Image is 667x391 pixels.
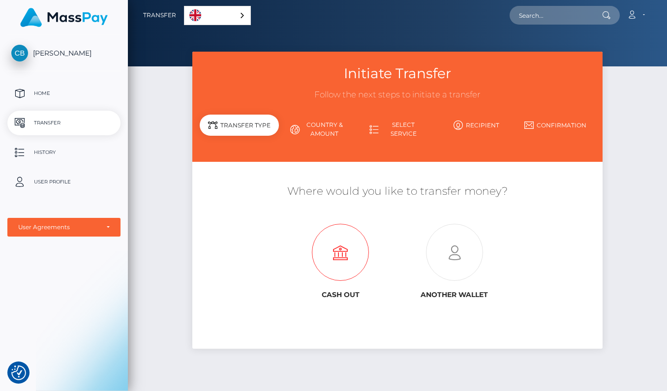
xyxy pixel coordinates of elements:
[291,291,390,299] h6: Cash out
[7,140,121,165] a: History
[20,8,108,27] img: MassPay
[7,218,121,237] button: User Agreements
[11,86,117,101] p: Home
[184,6,251,25] aside: Language selected: English
[11,145,117,160] p: History
[510,6,602,25] input: Search...
[11,116,117,130] p: Transfer
[18,223,99,231] div: User Agreements
[200,117,279,142] a: Transfer Type
[143,5,176,26] a: Transfer
[7,81,121,106] a: Home
[7,111,121,135] a: Transfer
[200,184,595,199] h5: Where would you like to transfer money?
[7,49,121,58] span: [PERSON_NAME]
[184,6,250,25] a: English
[437,117,516,134] a: Recipient
[184,6,251,25] div: Language
[200,64,595,83] h3: Initiate Transfer
[11,365,26,380] img: Revisit consent button
[358,117,437,142] a: Select Service
[200,89,595,101] h3: Follow the next steps to initiate a transfer
[11,175,117,189] p: User Profile
[516,117,595,134] a: Confirmation
[405,291,504,299] h6: Another wallet
[7,170,121,194] a: User Profile
[200,115,279,136] div: Transfer Type
[11,365,26,380] button: Consent Preferences
[279,117,358,142] a: Country & Amount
